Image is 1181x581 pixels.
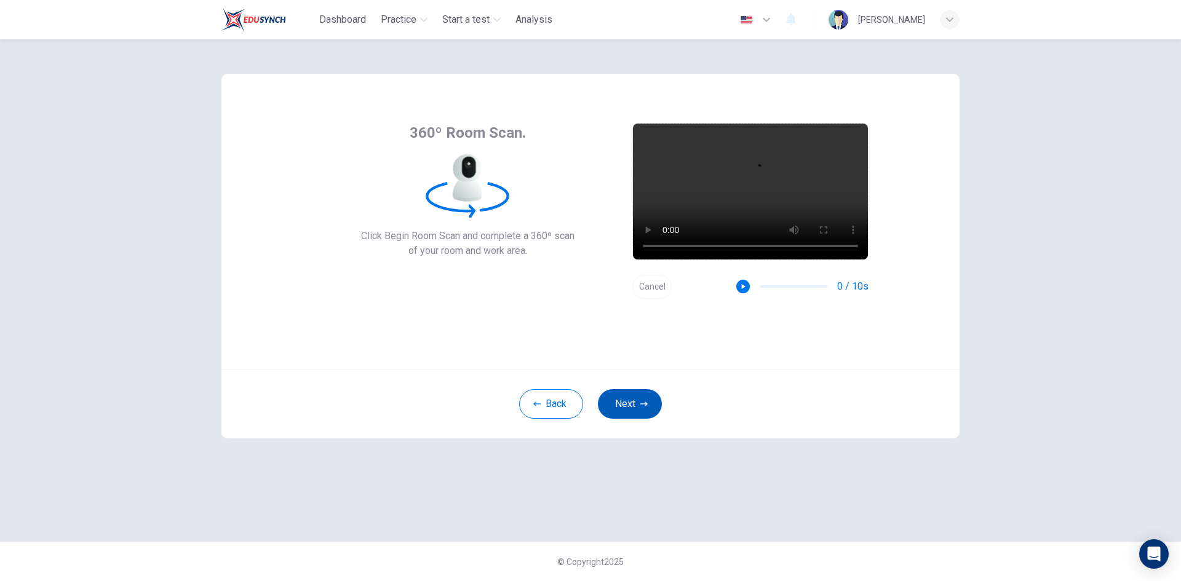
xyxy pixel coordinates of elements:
button: Analysis [511,9,557,31]
button: Back [519,389,583,419]
span: Practice [381,12,416,27]
img: en [739,15,754,25]
button: Practice [376,9,432,31]
span: Start a test [442,12,490,27]
button: Next [598,389,662,419]
span: Dashboard [319,12,366,27]
span: 360º Room Scan. [410,123,526,143]
img: Profile picture [829,10,848,30]
div: Open Intercom Messenger [1139,539,1169,569]
span: © Copyright 2025 [557,557,624,567]
div: [PERSON_NAME] [858,12,925,27]
span: Click Begin Room Scan and complete a 360º scan [361,229,575,243]
button: Dashboard [314,9,371,31]
img: Train Test logo [221,7,286,32]
span: Analysis [515,12,552,27]
button: Start a test [437,9,506,31]
span: 0 / 10s [837,279,869,294]
a: Train Test logo [221,7,314,32]
span: of your room and work area. [361,243,575,258]
button: Cancel [632,275,672,299]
